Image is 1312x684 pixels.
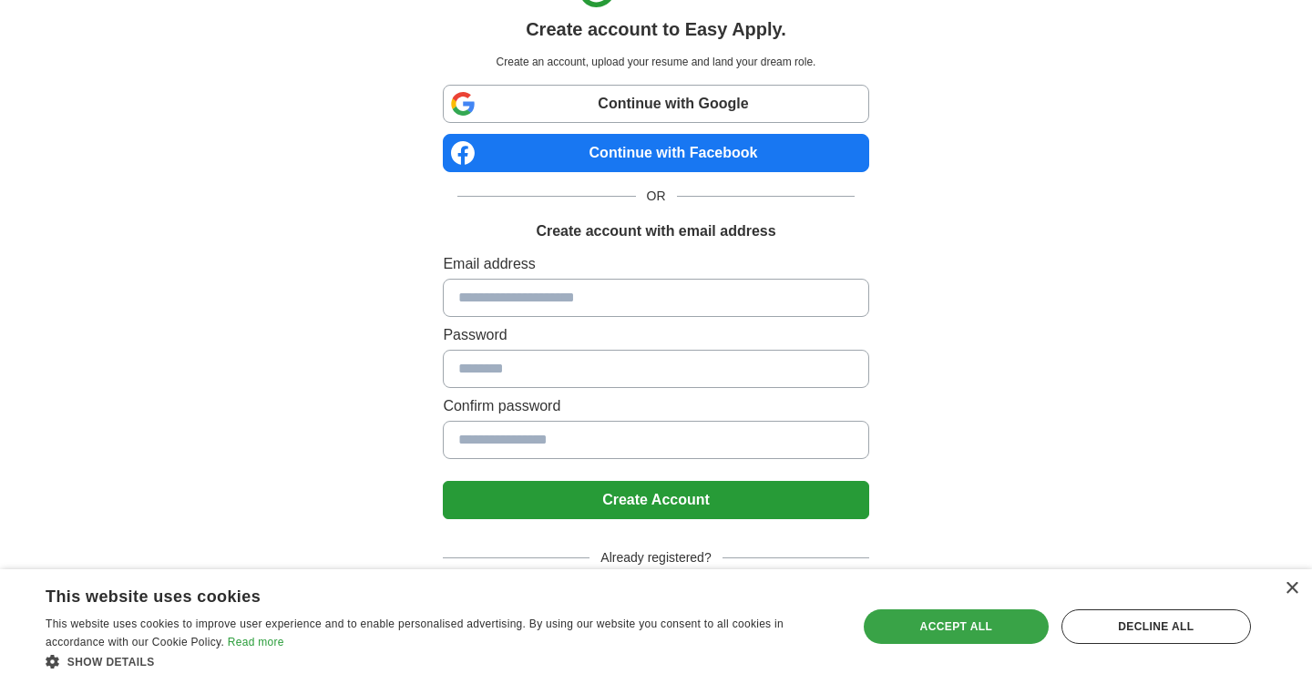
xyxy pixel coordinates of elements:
label: Confirm password [443,395,868,417]
p: Create an account, upload your resume and land your dream role. [446,54,865,70]
div: Show details [46,652,834,670]
div: This website uses cookies [46,580,788,607]
span: Show details [67,656,155,669]
span: This website uses cookies to improve user experience and to enable personalised advertising. By u... [46,618,784,648]
a: Continue with Google [443,85,868,123]
span: OR [636,187,677,206]
div: Decline all [1061,609,1251,644]
label: Password [443,324,868,346]
h1: Create account with email address [536,220,775,242]
a: Read more, opens a new window [228,636,284,648]
a: Continue with Facebook [443,134,868,172]
span: Already registered? [589,548,722,567]
label: Email address [443,253,868,275]
div: Close [1285,582,1298,596]
div: Accept all [864,609,1049,644]
button: Create Account [443,481,868,519]
h1: Create account to Easy Apply. [526,15,786,43]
